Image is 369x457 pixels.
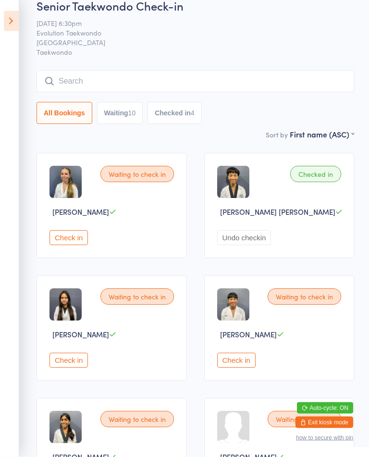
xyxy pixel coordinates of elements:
[266,130,288,140] label: Sort by
[49,353,88,368] button: Check in
[49,231,88,246] button: Check in
[296,434,353,441] button: how to secure with pin
[217,231,271,246] button: Undo checkin
[37,71,354,93] input: Search
[128,110,136,117] div: 10
[191,110,195,117] div: 4
[217,353,256,368] button: Check in
[290,129,354,140] div: First name (ASC)
[49,166,82,198] img: image1747125452.png
[297,402,353,414] button: Auto-cycle: ON
[217,289,249,321] img: image1747041014.png
[52,207,109,217] span: [PERSON_NAME]
[290,166,341,183] div: Checked in
[295,417,353,428] button: Exit kiosk mode
[148,102,202,124] button: Checked in4
[217,166,249,198] img: image1747041241.png
[37,102,92,124] button: All Bookings
[37,28,339,38] span: Evolution Taekwondo
[97,102,143,124] button: Waiting10
[220,330,277,340] span: [PERSON_NAME]
[268,289,341,305] div: Waiting to check in
[49,411,82,444] img: image1747041067.png
[100,289,174,305] div: Waiting to check in
[49,289,82,321] img: image1747041549.png
[100,166,174,183] div: Waiting to check in
[220,207,335,217] span: [PERSON_NAME] [PERSON_NAME]
[100,411,174,428] div: Waiting to check in
[37,48,354,57] span: Taekwondo
[268,411,341,428] div: Waiting to check in
[52,330,109,340] span: [PERSON_NAME]
[37,38,339,48] span: [GEOGRAPHIC_DATA]
[37,19,339,28] span: [DATE] 6:30pm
